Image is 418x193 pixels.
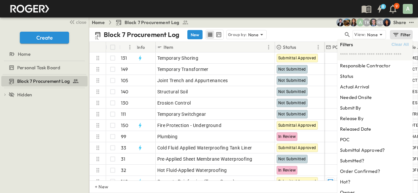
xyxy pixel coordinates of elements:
span: Joint Trench and Appurtenances [157,77,228,84]
h6: Submitted? [340,157,364,164]
h6: Released Date [340,126,371,132]
p: None [248,31,259,38]
div: # [119,42,136,52]
div: Info [136,42,156,52]
a: Block 7 Procurement Log [1,77,86,86]
p: 31 [121,156,125,162]
p: POC [332,44,342,50]
span: Cold Fluid Applied Waterproofing Tank Liner [157,145,252,151]
h6: Actual Arrival [340,83,369,90]
span: Hidden [17,91,32,98]
span: Not Submitted [278,101,306,105]
div: table view [205,30,224,40]
span: Submittal Approved [278,145,316,150]
p: None [367,31,378,38]
p: Group by: [228,31,247,38]
span: Clear All [392,42,409,47]
button: Sort [122,44,129,51]
span: Block 7 Procurement Log [125,19,179,26]
p: 148 [121,178,128,185]
p: 9 [396,4,398,9]
span: In Review [278,168,296,173]
span: Not Submitted [278,67,306,72]
span: Personal Task Board [17,64,60,71]
h6: Order Confirmed? [340,168,380,175]
button: Sort [297,44,305,51]
span: Submittal Approved [278,179,316,184]
span: Plumbing [157,133,178,140]
button: 8 [373,3,386,15]
nav: breadcrumbs [92,19,193,26]
span: Not Submitted [278,112,306,116]
span: Not Submitted [278,89,306,94]
span: Block 7 Procurement Log [17,78,70,84]
img: Jared Salin (jsalin@cahill-sf.com) [369,18,377,26]
a: Home [1,49,86,59]
a: Personal Task Board [1,63,86,72]
p: Block 7 Procurement Log [104,30,179,39]
button: Clear All [390,41,410,48]
span: Temporary Shoring [157,55,199,61]
button: New [187,30,203,39]
span: Home [18,51,30,57]
h6: Submittal Approved? [340,147,385,153]
img: Rachel Villicana (rvillicana@cahill-sf.com) [343,18,351,26]
p: 131 [121,55,127,61]
p: Status [283,44,296,50]
h6: Responsible Contractor [340,62,391,69]
span: Structural Soil [157,88,188,95]
button: test [407,18,415,26]
h6: Needed Onsite [340,94,372,101]
div: Share [393,19,406,26]
span: Not Submitted [278,78,306,83]
span: In Review [278,134,296,139]
h6: POC [340,136,350,143]
h6: Status [340,73,353,80]
img: Kim Bowen (kbowen@cahill-sf.com) [350,18,358,26]
span: Pre-Applied Sheet Membrane Waterproofing [157,156,252,162]
a: Block 7 Procurement Log [115,19,189,26]
h6: Filters [340,41,353,48]
span: Erosion Control [157,100,191,106]
p: 111 [121,111,126,117]
p: 105 [121,77,129,84]
p: 33 [121,145,126,151]
div: Anna Gomez (agomez@guzmangc.com) [356,18,364,26]
img: Olivia Khan (okhan@cahill-sf.com) [383,18,391,26]
a: Home [92,19,105,26]
span: close [76,19,86,25]
p: + New [95,183,99,190]
span: Submittal Approved [278,123,316,128]
span: Temporary Transformer [157,66,209,73]
div: Block 7 Procurement Logtest [1,76,88,86]
p: Item [164,44,173,50]
span: Not Submitted [278,157,306,161]
h6: 8 [382,4,384,9]
div: Filter [392,31,411,38]
h6: Hot? [340,178,350,185]
img: Mike Daly (mdaly@cahill-sf.com) [336,18,344,26]
span: Temporary Switchgear [157,111,206,117]
div: Info [137,38,145,56]
button: Filter [390,30,413,39]
div: Personal Task Boardtest [1,62,88,73]
button: Menu [126,43,134,51]
span: Fire Protection - Underground [157,122,222,129]
button: A [402,3,413,15]
p: 140 [121,88,129,95]
span: Concrete Reinforcing (Tower Crane) [157,178,235,185]
button: Menu [265,43,273,51]
div: Teddy Khuong (tkhuong@guzmangc.com) [363,18,371,26]
h6: Submit By [340,105,361,111]
p: 150 [121,122,129,129]
div: A [403,4,413,14]
p: View: [354,31,366,38]
button: row view [206,31,214,39]
button: kanban view [214,31,223,39]
p: 32 [121,167,126,174]
h6: Release By [340,115,363,122]
button: close [66,17,88,26]
button: Create [20,32,69,44]
p: 99 [121,133,126,140]
span: Hot Fluid-Applied Waterproofing [157,167,227,174]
